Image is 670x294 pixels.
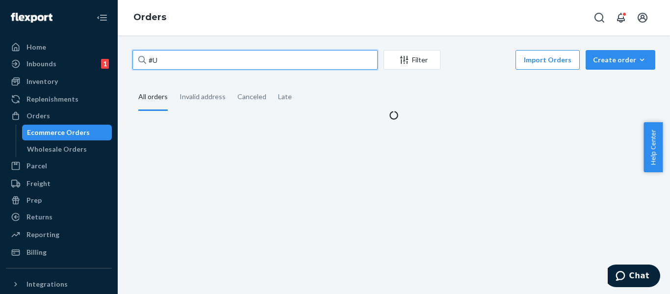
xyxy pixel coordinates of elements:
div: Create order [593,55,648,65]
div: Wholesale Orders [27,144,87,154]
div: Ecommerce Orders [27,128,90,137]
button: Open notifications [611,8,631,27]
div: Late [278,84,292,109]
div: All orders [138,84,168,111]
div: Inbounds [26,59,56,69]
div: Canceled [237,84,266,109]
a: Billing [6,244,112,260]
a: Inbounds1 [6,56,112,72]
button: Open account menu [633,8,652,27]
div: Billing [26,247,47,257]
a: Orders [6,108,112,124]
a: Returns [6,209,112,225]
a: Parcel [6,158,112,174]
button: Create order [586,50,655,70]
iframe: Opens a widget where you can chat to one of our agents [608,265,660,289]
a: Wholesale Orders [22,141,112,157]
button: Close Navigation [92,8,112,27]
button: Help Center [644,122,663,172]
a: Ecommerce Orders [22,125,112,140]
a: Home [6,39,112,55]
img: Flexport logo [11,13,52,23]
div: Home [26,42,46,52]
ol: breadcrumbs [126,3,174,32]
div: Returns [26,212,52,222]
a: Prep [6,192,112,208]
div: Prep [26,195,42,205]
a: Freight [6,176,112,191]
div: Parcel [26,161,47,171]
div: Freight [26,179,51,188]
div: Invalid address [180,84,226,109]
a: Replenishments [6,91,112,107]
div: Integrations [26,279,68,289]
div: 1 [101,59,109,69]
div: Orders [26,111,50,121]
input: Search orders [132,50,378,70]
div: Filter [384,55,440,65]
button: Integrations [6,276,112,292]
a: Reporting [6,227,112,242]
a: Inventory [6,74,112,89]
a: Orders [133,12,166,23]
button: Import Orders [515,50,580,70]
div: Replenishments [26,94,78,104]
button: Open Search Box [590,8,609,27]
button: Filter [384,50,440,70]
div: Inventory [26,77,58,86]
div: Reporting [26,230,59,240]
